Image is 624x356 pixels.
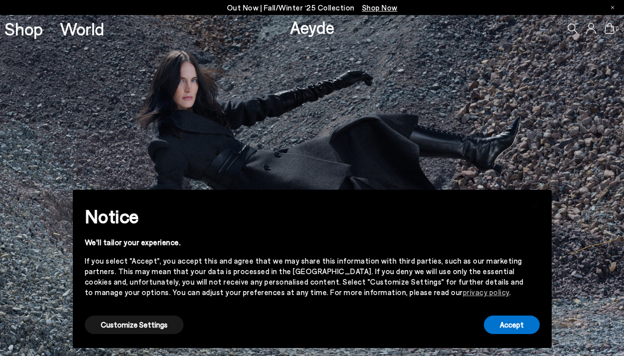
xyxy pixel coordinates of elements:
div: If you select "Accept", you accept this and agree that we may share this information with third p... [85,256,524,298]
p: Out Now | Fall/Winter ‘25 Collection [227,1,398,14]
span: 0 [615,26,620,31]
a: Aeyde [290,16,335,37]
a: privacy policy [463,288,509,297]
a: Shop [4,20,43,37]
div: We'll tailor your experience. [85,237,524,248]
a: World [60,20,104,37]
span: × [532,197,539,212]
button: Customize Settings [85,316,184,334]
span: Navigate to /collections/new-in [362,3,398,12]
button: Accept [484,316,540,334]
button: Close this notice [524,193,548,217]
a: 0 [605,23,615,34]
h2: Notice [85,203,524,229]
